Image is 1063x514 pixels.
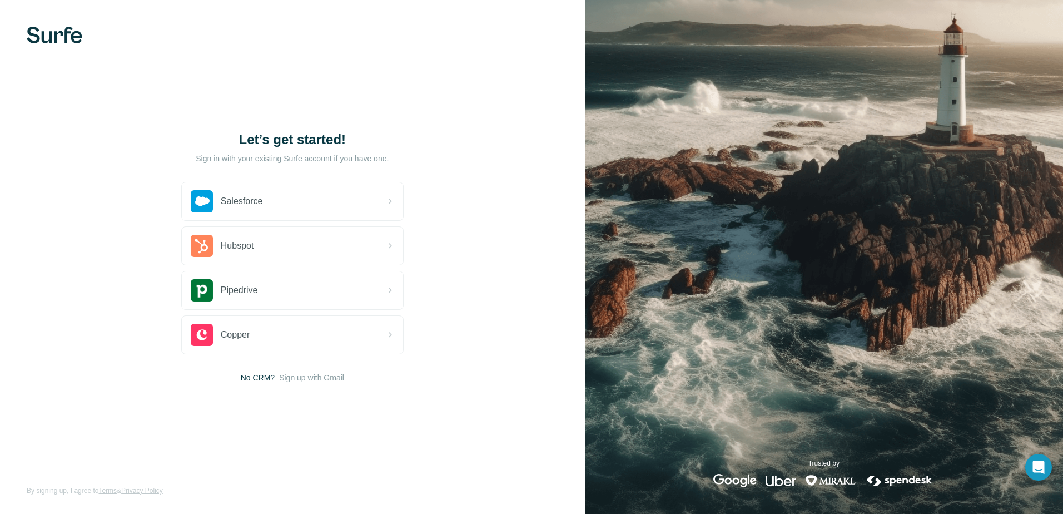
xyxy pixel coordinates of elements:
img: uber's logo [766,474,796,487]
img: Surfe's logo [27,27,82,43]
span: Copper [221,328,250,342]
button: Sign up with Gmail [279,372,344,383]
img: copper's logo [191,324,213,346]
h1: Let’s get started! [181,131,404,149]
div: Open Intercom Messenger [1025,454,1052,481]
p: Sign in with your existing Surfe account if you have one. [196,153,389,164]
span: Salesforce [221,195,263,208]
img: pipedrive's logo [191,279,213,302]
img: hubspot's logo [191,235,213,257]
img: google's logo [713,474,757,487]
img: spendesk's logo [865,474,934,487]
span: By signing up, I agree to & [27,486,163,496]
span: No CRM? [241,372,275,383]
a: Privacy Policy [121,487,163,495]
img: mirakl's logo [805,474,856,487]
span: Hubspot [221,239,254,253]
a: Terms [98,487,117,495]
img: salesforce's logo [191,190,213,212]
p: Trusted by [808,458,840,468]
span: Pipedrive [221,284,258,297]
